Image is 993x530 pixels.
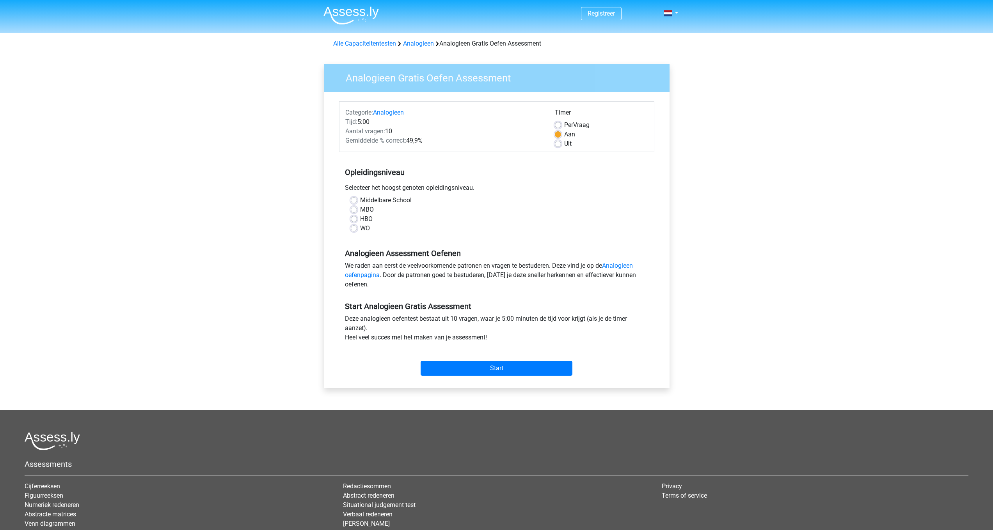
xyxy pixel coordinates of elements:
[662,482,682,490] a: Privacy
[339,183,654,196] div: Selecteer het hoogst genoten opleidingsniveau.
[330,39,663,48] div: Analogieen Gratis Oefen Assessment
[25,511,76,518] a: Abstracte matrices
[25,459,968,469] h5: Assessments
[343,492,394,499] a: Abstract redeneren
[25,501,79,509] a: Numeriek redeneren
[564,139,572,148] label: Uit
[343,482,391,490] a: Redactiesommen
[373,109,404,116] a: Analogieen
[345,249,648,258] h5: Analogieen Assessment Oefenen
[555,108,648,120] div: Timer
[336,69,664,84] h3: Analogieen Gratis Oefen Assessment
[25,482,60,490] a: Cijferreeksen
[343,520,390,527] a: [PERSON_NAME]
[345,109,373,116] span: Categorie:
[345,118,357,125] span: Tijd:
[564,120,590,130] label: Vraag
[564,130,575,139] label: Aan
[588,10,615,17] a: Registreer
[343,501,416,509] a: Situational judgement test
[339,136,549,145] div: 49,9%
[403,40,434,47] a: Analogieen
[25,432,80,450] img: Assessly logo
[339,117,549,127] div: 5:00
[25,520,75,527] a: Venn diagrammen
[25,492,63,499] a: Figuurreeksen
[360,196,412,205] label: Middelbare School
[333,40,396,47] a: Alle Capaciteitentesten
[662,492,707,499] a: Terms of service
[421,361,572,376] input: Start
[339,261,654,292] div: We raden aan eerst de veelvoorkomende patronen en vragen te bestuderen. Deze vind je op de . Door...
[564,121,573,129] span: Per
[343,511,393,518] a: Verbaal redeneren
[345,127,385,135] span: Aantal vragen:
[339,314,654,345] div: Deze analogieen oefentest bestaat uit 10 vragen, waar je 5:00 minuten de tijd voor krijgt (als je...
[360,224,370,233] label: WO
[345,302,648,311] h5: Start Analogieen Gratis Assessment
[323,6,379,25] img: Assessly
[345,137,406,144] span: Gemiddelde % correct:
[360,214,373,224] label: HBO
[339,127,549,136] div: 10
[345,164,648,180] h5: Opleidingsniveau
[360,205,374,214] label: MBO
